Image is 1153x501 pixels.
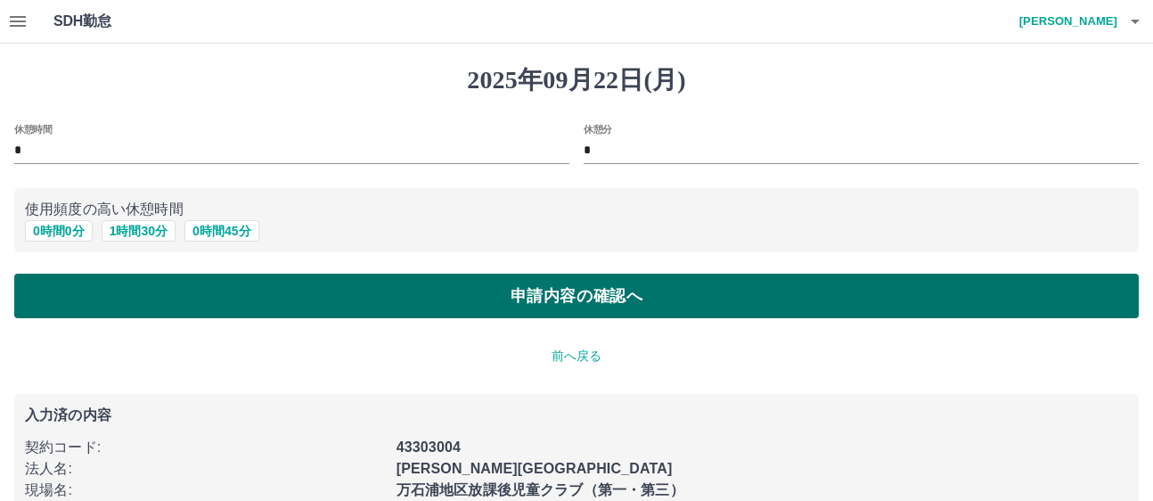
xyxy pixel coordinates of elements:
[25,480,386,501] p: 現場名 :
[184,220,258,242] button: 0時間45分
[397,482,684,497] b: 万石浦地区放課後児童クラブ（第一・第三）
[397,439,461,455] b: 43303004
[14,347,1139,365] p: 前へ戻る
[25,458,386,480] p: 法人名 :
[14,274,1139,318] button: 申請内容の確認へ
[14,122,52,136] label: 休憩時間
[584,122,612,136] label: 休憩分
[25,437,386,458] p: 契約コード :
[25,220,93,242] button: 0時間0分
[397,461,673,476] b: [PERSON_NAME][GEOGRAPHIC_DATA]
[14,65,1139,95] h1: 2025年09月22日(月)
[25,408,1128,423] p: 入力済の内容
[25,199,1128,220] p: 使用頻度の高い休憩時間
[102,220,176,242] button: 1時間30分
